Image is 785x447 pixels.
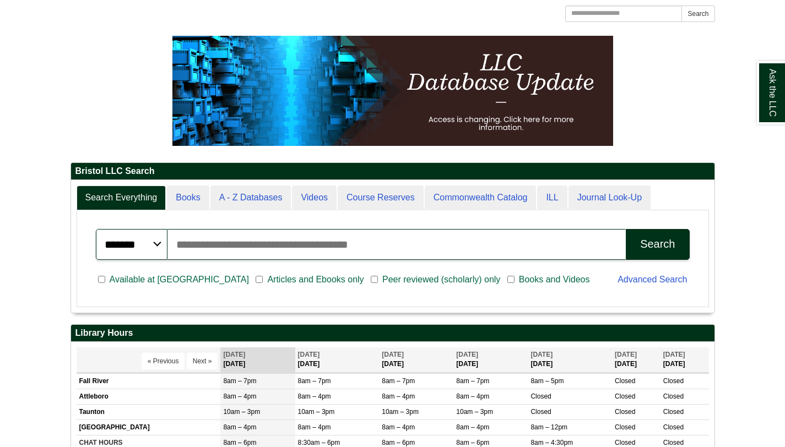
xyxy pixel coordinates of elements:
th: [DATE] [379,347,453,372]
span: 10am – 3pm [223,408,260,416]
span: Closed [615,439,635,446]
a: Videos [292,186,337,210]
span: 8am – 4pm [382,393,415,400]
span: 8am – 4pm [298,393,331,400]
span: 8am – 6pm [382,439,415,446]
span: 8am – 7pm [223,377,256,385]
span: 8am – 4pm [456,393,489,400]
span: 10am – 3pm [456,408,493,416]
span: Peer reviewed (scholarly) only [378,273,505,286]
span: [DATE] [530,351,553,358]
h2: Bristol LLC Search [71,163,714,180]
a: Advanced Search [618,275,687,284]
span: [DATE] [615,351,637,358]
span: Available at [GEOGRAPHIC_DATA] [105,273,253,286]
span: 10am – 3pm [382,408,419,416]
span: [DATE] [298,351,320,358]
span: Closed [663,439,684,446]
a: Books [167,186,209,210]
button: « Previous [142,353,185,369]
span: 8am – 4pm [382,423,415,431]
td: Taunton [77,404,221,419]
span: 8am – 7pm [382,377,415,385]
a: Course Reserves [338,186,424,210]
input: Peer reviewed (scholarly) only [371,275,378,285]
span: 8am – 6pm [456,439,489,446]
span: 8am – 4pm [298,423,331,431]
span: 8am – 7pm [298,377,331,385]
span: Closed [530,393,551,400]
button: Next » [187,353,218,369]
span: Closed [663,408,684,416]
span: [DATE] [663,351,685,358]
span: [DATE] [456,351,478,358]
td: Fall River [77,373,221,389]
th: [DATE] [453,347,528,372]
th: [DATE] [220,347,295,372]
span: Books and Videos [515,273,594,286]
span: Closed [615,423,635,431]
span: Closed [663,393,684,400]
a: ILL [537,186,567,210]
span: Closed [615,408,635,416]
img: HTML tutorial [172,36,613,146]
span: [DATE] [223,351,245,358]
span: 8am – 5pm [530,377,564,385]
button: Search [626,229,689,260]
div: Search [640,238,675,250]
span: [DATE] [382,351,404,358]
button: Search [681,6,714,22]
span: 10am – 3pm [298,408,335,416]
a: Journal Look-Up [569,186,651,210]
span: 8am – 7pm [456,377,489,385]
span: Closed [663,423,684,431]
span: 8am – 4pm [223,423,256,431]
span: Closed [663,377,684,385]
th: [DATE] [661,347,709,372]
td: [GEOGRAPHIC_DATA] [77,420,221,435]
span: Closed [615,377,635,385]
th: [DATE] [528,347,612,372]
span: Articles and Ebooks only [263,273,368,286]
span: Closed [615,393,635,400]
a: A - Z Databases [210,186,291,210]
input: Articles and Ebooks only [256,275,263,285]
span: 8am – 4pm [223,393,256,400]
h2: Library Hours [71,325,714,342]
th: [DATE] [295,347,380,372]
span: 8am – 6pm [223,439,256,446]
td: Attleboro [77,389,221,404]
span: 8am – 4:30pm [530,439,573,446]
a: Commonwealth Catalog [425,186,537,210]
span: 8:30am – 6pm [298,439,340,446]
th: [DATE] [612,347,661,372]
span: Closed [530,408,551,416]
input: Available at [GEOGRAPHIC_DATA] [98,275,105,285]
input: Books and Videos [507,275,515,285]
span: 8am – 4pm [456,423,489,431]
a: Search Everything [77,186,166,210]
span: 8am – 12pm [530,423,567,431]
